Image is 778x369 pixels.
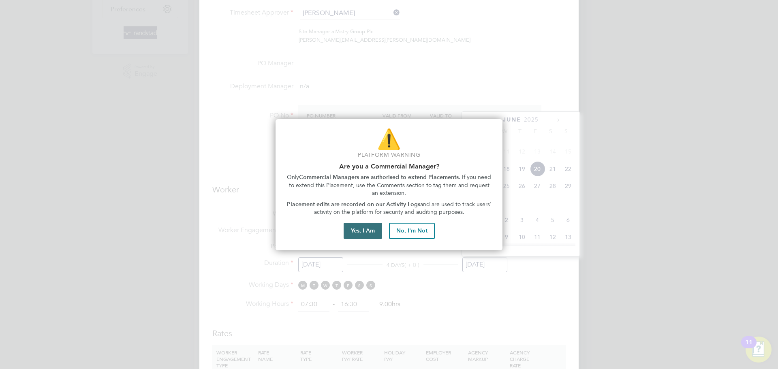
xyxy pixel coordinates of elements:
div: Are you part of the Commercial Team? [276,119,502,250]
h2: Are you a Commercial Manager? [285,162,493,170]
p: Platform Warning [285,151,493,159]
span: and are used to track users' activity on the platform for security and auditing purposes. [314,201,493,216]
button: Yes, I Am [344,223,382,239]
p: ⚠️ [285,126,493,153]
strong: Commercial Managers are authorised to extend Placements [299,174,459,181]
span: Only [287,174,299,181]
button: No, I'm Not [389,223,435,239]
span: . If you need to extend this Placement, use the Comments section to tag them and request an exten... [289,174,493,196]
strong: Placement edits are recorded on our Activity Logs [287,201,420,208]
